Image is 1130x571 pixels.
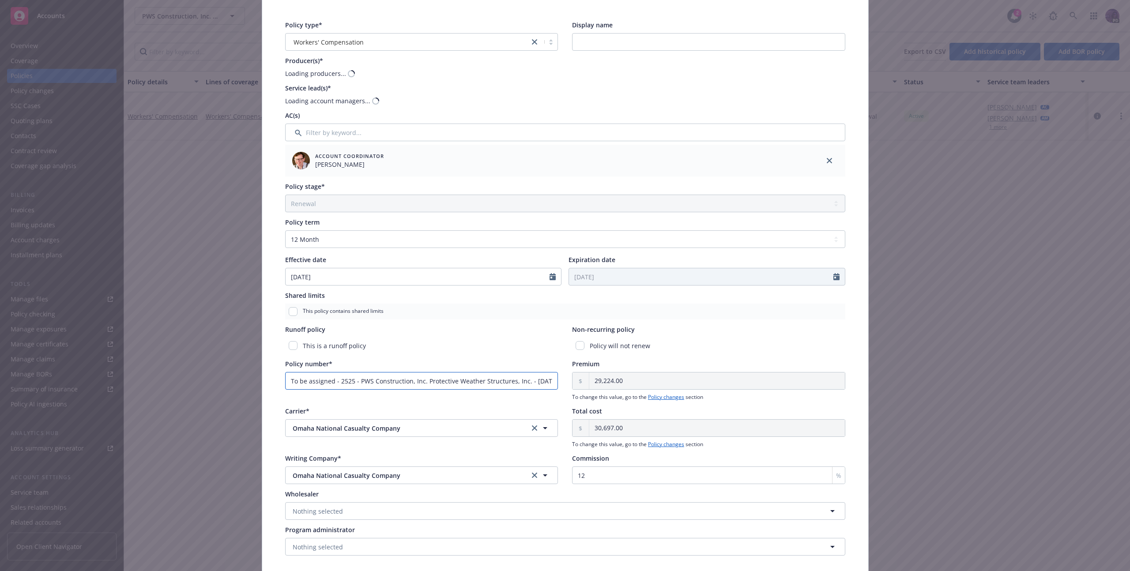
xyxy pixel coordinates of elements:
[285,419,558,437] button: Omaha National Casualty Companyclear selection
[285,502,845,520] button: Nothing selected
[648,393,684,401] a: Policy changes
[285,124,845,141] input: Filter by keyword...
[294,38,364,47] span: Workers' Compensation
[315,160,384,169] span: [PERSON_NAME]
[285,218,320,226] span: Policy term
[589,372,845,389] input: 0.00
[285,466,558,484] button: Omaha National Casualty Companyclear selection
[648,440,684,448] a: Policy changes
[285,490,319,498] span: Wholesaler
[569,255,615,264] span: Expiration date
[572,360,599,368] span: Premium
[572,325,635,334] span: Non-recurring policy
[293,507,343,516] span: Nothing selected
[285,360,332,368] span: Policy number*
[285,304,845,319] div: This policy contains shared limits
[572,454,609,462] span: Commission
[285,111,300,120] span: AC(s)
[529,37,540,47] a: close
[285,21,322,29] span: Policy type*
[285,69,346,78] div: Loading producers...
[293,424,515,433] span: Omaha National Casualty Company
[315,152,384,160] span: Account Coordinator
[285,454,341,462] span: Writing Company*
[836,471,841,480] span: %
[285,96,370,105] div: Loading account managers...
[285,182,325,191] span: Policy stage*
[572,338,845,354] div: Policy will not renew
[286,268,550,285] input: MM/DD/YYYY
[292,152,310,169] img: employee photo
[285,538,845,556] button: Nothing selected
[569,268,833,285] input: MM/DD/YYYY
[550,273,556,280] svg: Calendar
[285,56,323,65] span: Producer(s)*
[285,338,558,354] div: This is a runoff policy
[572,21,613,29] span: Display name
[293,542,343,552] span: Nothing selected
[290,38,525,47] span: Workers' Compensation
[572,407,602,415] span: Total cost
[572,440,845,448] span: To change this value, go to the section
[824,155,835,166] a: close
[529,470,540,481] a: clear selection
[285,325,325,334] span: Runoff policy
[285,291,325,300] span: Shared limits
[572,393,845,401] span: To change this value, go to the section
[529,423,540,433] a: clear selection
[285,526,355,534] span: Program administrator
[285,84,331,92] span: Service lead(s)*
[293,471,515,480] span: Omaha National Casualty Company
[285,407,309,415] span: Carrier*
[285,255,326,264] span: Effective date
[833,273,840,280] svg: Calendar
[589,420,845,436] input: 0.00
